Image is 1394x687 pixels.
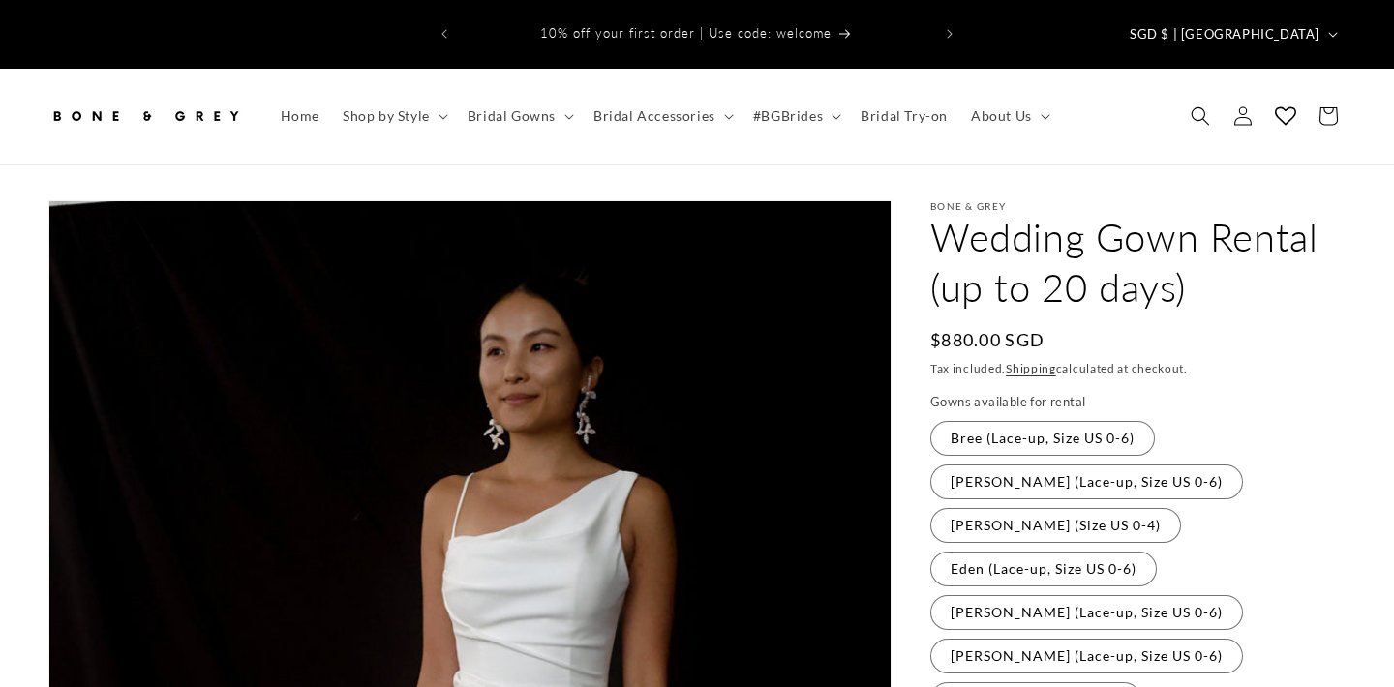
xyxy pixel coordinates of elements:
[971,107,1032,125] span: About Us
[861,107,948,125] span: Bridal Try-on
[753,107,823,125] span: #BGBrides
[930,552,1157,586] label: Eden (Lace-up, Size US 0-6)
[1006,361,1056,375] a: Shipping
[1130,25,1319,45] span: SGD $ | [GEOGRAPHIC_DATA]
[930,595,1243,630] label: [PERSON_NAME] (Lace-up, Size US 0-6)
[1118,15,1346,52] button: SGD $ | [GEOGRAPHIC_DATA]
[582,96,742,136] summary: Bridal Accessories
[930,464,1243,499] label: [PERSON_NAME] (Lace-up, Size US 0-6)
[468,107,556,125] span: Bridal Gowns
[331,96,456,136] summary: Shop by Style
[849,96,959,136] a: Bridal Try-on
[742,96,849,136] summary: #BGBrides
[48,95,242,137] img: Bone and Grey Bridal
[593,107,715,125] span: Bridal Accessories
[1179,95,1222,137] summary: Search
[959,96,1058,136] summary: About Us
[930,327,1045,353] span: $880.00 SGD
[930,508,1181,543] label: [PERSON_NAME] (Size US 0-4)
[930,639,1243,673] label: [PERSON_NAME] (Lace-up, Size US 0-6)
[930,421,1155,456] label: Bree (Lace-up, Size US 0-6)
[269,96,331,136] a: Home
[928,15,971,52] button: Next announcement
[456,96,582,136] summary: Bridal Gowns
[930,359,1346,378] div: Tax included. calculated at checkout.
[281,107,319,125] span: Home
[343,107,430,125] span: Shop by Style
[930,393,1087,412] legend: Gowns available for rental
[930,200,1346,212] p: Bone & Grey
[423,15,466,52] button: Previous announcement
[42,88,250,145] a: Bone and Grey Bridal
[930,212,1346,313] h1: Wedding Gown Rental (up to 20 days)
[540,25,832,41] span: 10% off your first order | Use code: welcome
